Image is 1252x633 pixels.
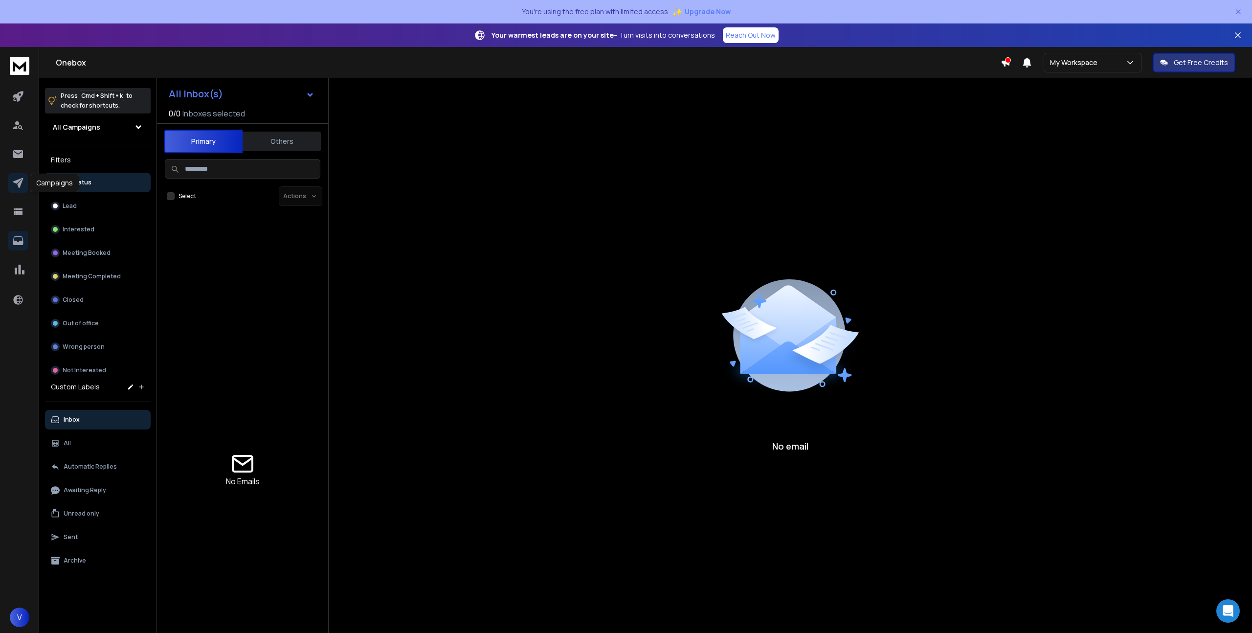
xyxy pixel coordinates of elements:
span: Cmd + Shift + k [80,90,124,101]
button: Interested [45,220,151,239]
button: Primary [164,130,243,153]
h3: Custom Labels [51,382,100,392]
p: Meeting Completed [63,272,121,280]
p: Wrong person [63,343,105,351]
button: Lead [45,196,151,216]
button: Not Interested [45,361,151,380]
button: Wrong person [45,337,151,357]
p: – Turn visits into conversations [492,30,715,40]
div: Open Intercom Messenger [1216,599,1240,623]
img: logo [10,57,29,75]
button: V [10,608,29,627]
button: Archive [45,551,151,570]
h3: Filters [45,153,151,167]
button: Automatic Replies [45,457,151,476]
p: Interested [63,226,94,233]
p: Archive [64,557,86,565]
div: Campaigns [30,174,79,192]
button: Unread only [45,504,151,523]
button: Awaiting Reply [45,480,151,500]
button: All Inbox(s) [161,84,322,104]
span: 0 / 0 [169,108,180,119]
p: Awaiting Reply [64,486,106,494]
p: No email [772,439,808,453]
p: Out of office [63,319,99,327]
p: Sent [64,533,78,541]
p: Inbox [64,416,80,424]
button: Meeting Completed [45,267,151,286]
h1: Onebox [56,57,1001,68]
label: Select [179,192,196,200]
h1: All Inbox(s) [169,89,223,99]
p: Lead [63,202,77,210]
button: Meeting Booked [45,243,151,263]
p: All [64,439,71,447]
p: Not Interested [63,366,106,374]
h1: All Campaigns [53,122,100,132]
span: ✨ [672,5,683,19]
span: Upgrade Now [685,7,731,17]
h3: Inboxes selected [182,108,245,119]
button: Get Free Credits [1153,53,1235,72]
p: Closed [63,296,84,304]
p: Automatic Replies [64,463,117,471]
p: Meeting Booked [63,249,111,257]
button: All Campaigns [45,117,151,137]
button: Inbox [45,410,151,430]
p: No Emails [226,475,260,487]
button: ✨Upgrade Now [672,2,731,22]
p: My Workspace [1050,58,1101,68]
button: Closed [45,290,151,310]
button: Others [243,131,321,152]
button: Sent [45,527,151,547]
a: Reach Out Now [723,27,779,43]
button: Out of office [45,314,151,333]
p: Unread only [64,510,99,518]
p: Press to check for shortcuts. [61,91,133,111]
strong: Your warmest leads are on your site [492,30,614,40]
p: Reach Out Now [726,30,776,40]
button: All Status [45,173,151,192]
button: All [45,433,151,453]
p: You're using the free plan with limited access [522,7,668,17]
p: Get Free Credits [1174,58,1228,68]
